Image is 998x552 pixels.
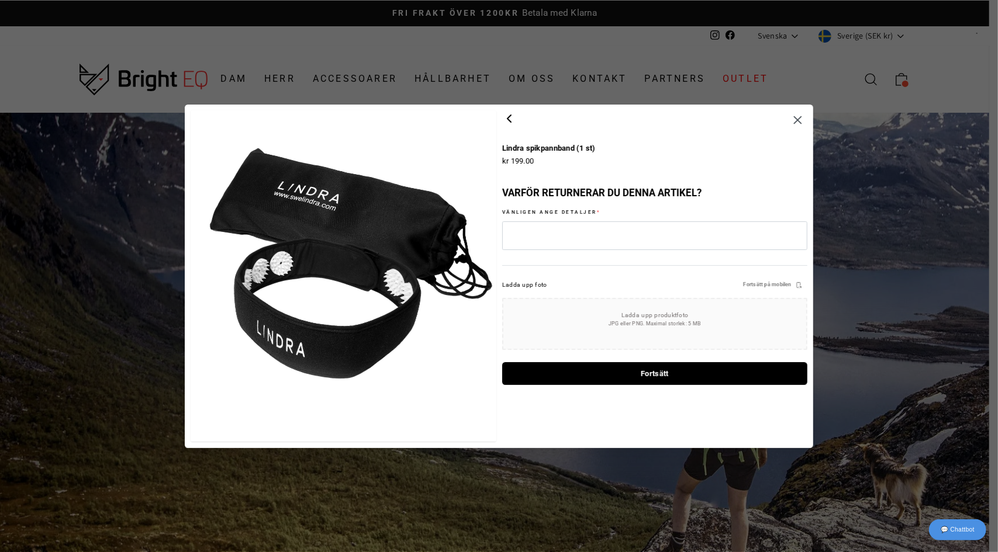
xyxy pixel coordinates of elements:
[929,519,986,540] div: 💬 Chattbot
[515,320,795,328] p: JPG eller PNG. Maximal storlek: 5 MB
[502,208,600,216] label: Vänligen ange detaljer
[502,280,547,289] p: Ladda upp foto
[502,154,596,166] p: kr 199.00
[641,362,669,384] span: Fortsätt
[743,279,791,291] span: Fortsätt på mobilen
[736,278,807,291] button: Fortsätt på mobilen
[502,362,807,384] button: Fortsätt
[195,114,492,412] img: lindra-singel.png
[621,311,688,320] p: Ladda upp produktfoto
[502,141,596,154] p: Lindra spikpannband (1 st)
[502,186,807,199] h2: Varför returnerar du denna artikel?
